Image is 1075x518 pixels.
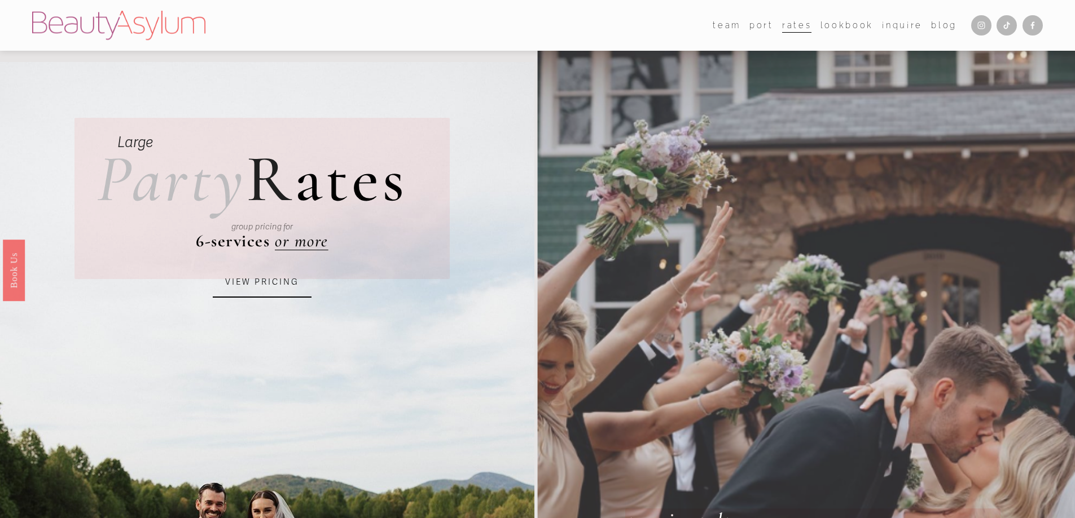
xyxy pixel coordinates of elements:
[749,17,774,33] a: port
[213,267,311,298] a: VIEW PRICING
[246,139,295,219] span: R
[931,17,957,33] a: Blog
[971,15,991,36] a: Instagram
[32,11,205,40] img: Beauty Asylum | Bridal Hair &amp; Makeup Charlotte &amp; Atlanta
[782,17,811,33] a: Rates
[820,17,874,33] a: Lookbook
[713,17,741,33] a: folder dropdown
[882,17,923,33] a: Inquire
[1023,15,1043,36] a: Facebook
[231,222,293,232] em: group pricing for
[97,139,246,219] em: Party
[713,18,741,33] span: team
[117,134,153,152] em: Large
[997,15,1017,36] a: TikTok
[3,239,25,300] a: Book Us
[97,146,408,212] h2: ates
